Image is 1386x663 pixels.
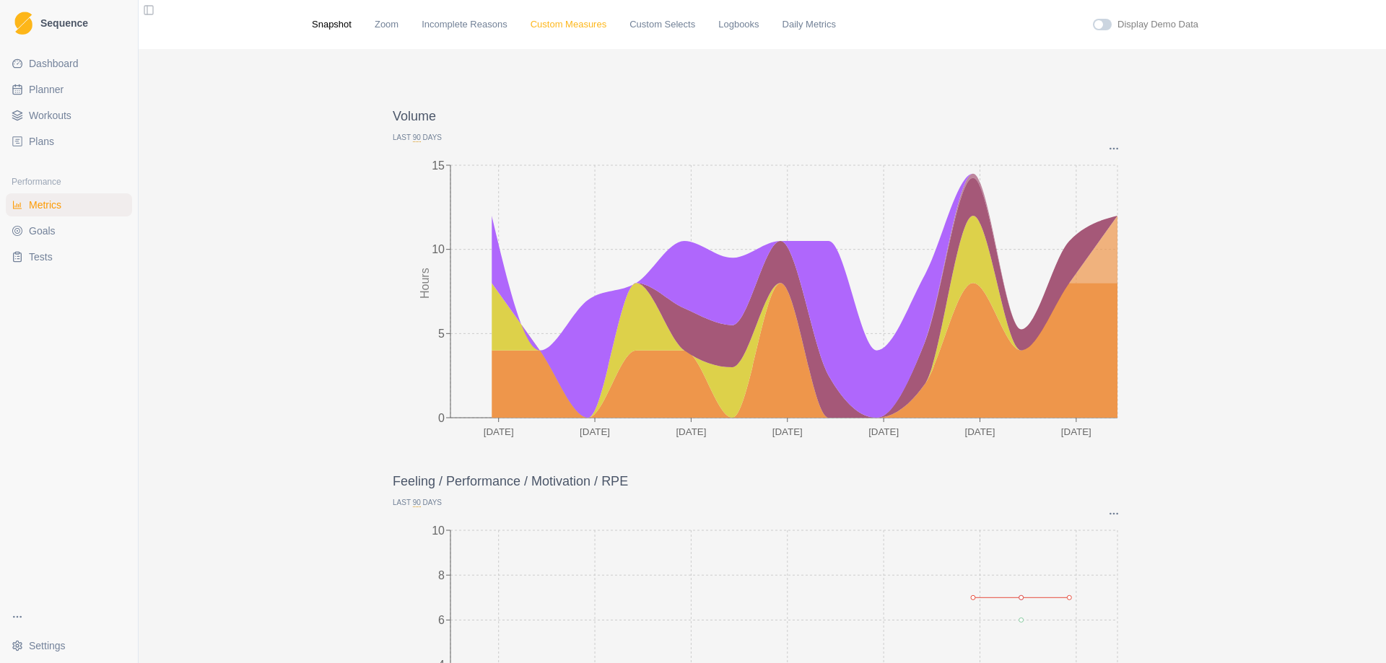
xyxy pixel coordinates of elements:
p: Feeling / Performance / Motivation / RPE [393,472,1132,491]
a: Tests [6,245,132,268]
span: Goals [29,224,56,238]
span: Tests [29,250,53,264]
text: [DATE] [484,426,514,437]
p: Volume [393,107,1132,126]
text: [DATE] [965,426,995,437]
text: [DATE] [676,426,706,437]
tspan: 15 [432,159,445,171]
span: Plans [29,134,54,149]
tspan: Hours [419,268,431,299]
a: LogoSequence [6,6,132,40]
a: Incomplete Reasons [422,17,507,32]
button: Settings [6,634,132,657]
a: Snapshot [312,17,352,32]
p: Last Days [393,497,1132,508]
tspan: 0 [438,411,445,423]
a: Planner [6,78,132,101]
text: [DATE] [772,426,803,437]
span: Planner [29,82,64,97]
a: Goals [6,219,132,242]
a: Custom Selects [629,17,695,32]
label: Display Demo Data [1117,17,1198,32]
div: Performance [6,170,132,193]
span: Metrics [29,198,61,212]
p: Last Days [393,132,1132,143]
text: [DATE] [1061,426,1091,437]
span: Dashboard [29,56,79,71]
tspan: 5 [438,328,445,340]
a: Daily Metrics [783,17,836,32]
span: Sequence [40,18,88,28]
a: Logbooks [718,17,759,32]
span: 90 [413,499,421,507]
tspan: 8 [438,568,445,581]
a: Dashboard [6,52,132,75]
span: 90 [413,133,421,142]
img: Logo [14,12,32,35]
span: Workouts [29,108,71,123]
button: Options [1107,508,1120,519]
tspan: 10 [432,524,445,536]
text: [DATE] [868,426,899,437]
tspan: 6 [438,614,445,626]
button: Options [1107,143,1120,154]
a: Custom Measures [531,17,606,32]
text: [DATE] [580,426,610,437]
a: Plans [6,130,132,153]
tspan: 10 [432,243,445,255]
a: Zoom [375,17,398,32]
a: Metrics [6,193,132,216]
a: Workouts [6,104,132,127]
